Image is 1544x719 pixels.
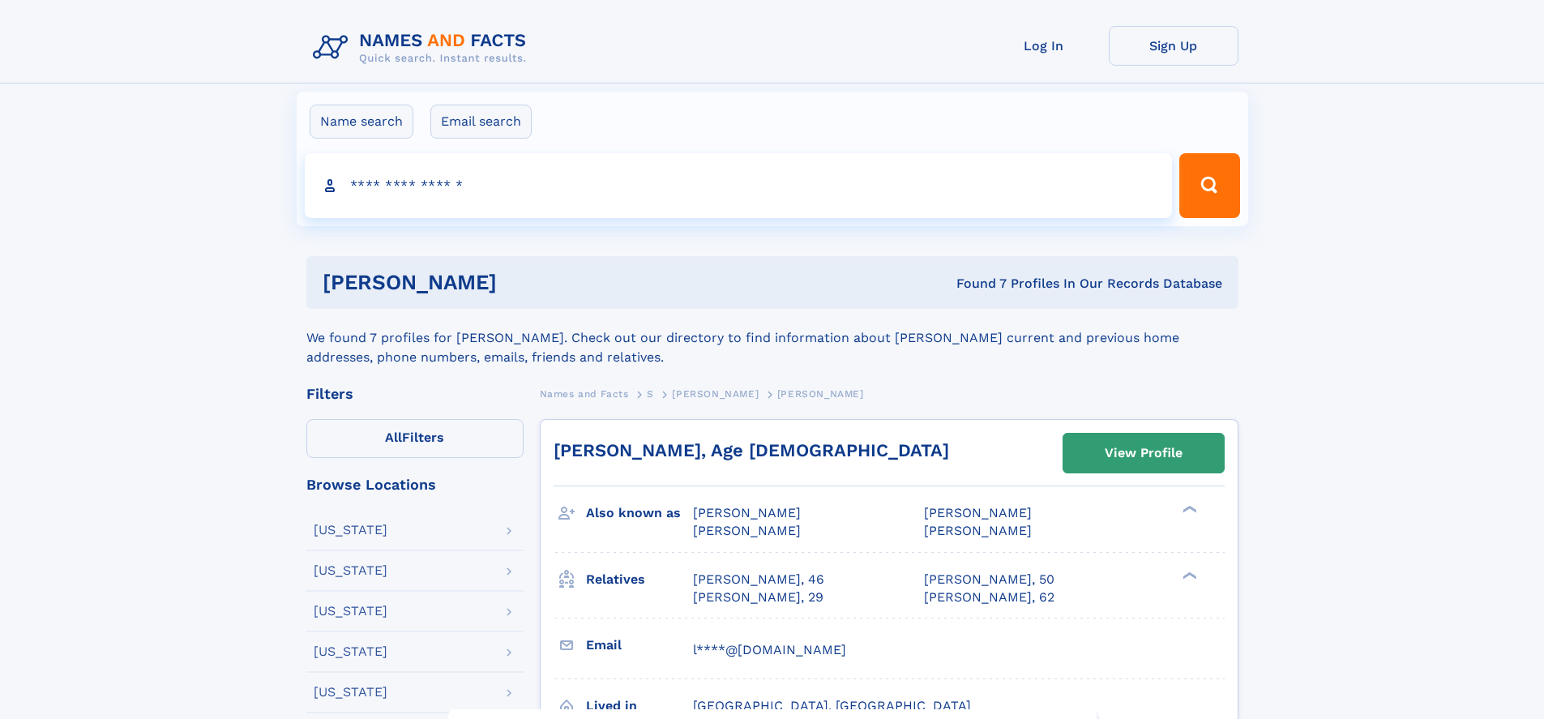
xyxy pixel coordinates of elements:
[554,440,949,460] a: [PERSON_NAME], Age [DEMOGRAPHIC_DATA]
[693,523,801,538] span: [PERSON_NAME]
[1109,26,1238,66] a: Sign Up
[323,272,727,293] h1: [PERSON_NAME]
[314,524,387,537] div: [US_STATE]
[314,686,387,699] div: [US_STATE]
[310,105,413,139] label: Name search
[306,309,1238,367] div: We found 7 profiles for [PERSON_NAME]. Check out our directory to find information about [PERSON_...
[647,388,654,400] span: S
[586,631,693,659] h3: Email
[979,26,1109,66] a: Log In
[693,698,971,713] span: [GEOGRAPHIC_DATA], [GEOGRAPHIC_DATA]
[430,105,532,139] label: Email search
[314,645,387,658] div: [US_STATE]
[305,153,1173,218] input: search input
[306,387,524,401] div: Filters
[586,499,693,527] h3: Also known as
[924,571,1054,588] a: [PERSON_NAME], 50
[924,523,1032,538] span: [PERSON_NAME]
[693,505,801,520] span: [PERSON_NAME]
[306,26,540,70] img: Logo Names and Facts
[1178,570,1198,580] div: ❯
[314,605,387,618] div: [US_STATE]
[726,275,1222,293] div: Found 7 Profiles In Our Records Database
[1178,504,1198,515] div: ❯
[924,588,1054,606] a: [PERSON_NAME], 62
[693,588,823,606] a: [PERSON_NAME], 29
[672,388,759,400] span: [PERSON_NAME]
[1063,434,1224,473] a: View Profile
[693,571,824,588] a: [PERSON_NAME], 46
[1105,434,1183,472] div: View Profile
[540,383,629,404] a: Names and Facts
[314,564,387,577] div: [US_STATE]
[385,430,402,445] span: All
[777,388,864,400] span: [PERSON_NAME]
[586,566,693,593] h3: Relatives
[647,383,654,404] a: S
[672,383,759,404] a: [PERSON_NAME]
[1179,153,1239,218] button: Search Button
[306,419,524,458] label: Filters
[924,505,1032,520] span: [PERSON_NAME]
[306,477,524,492] div: Browse Locations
